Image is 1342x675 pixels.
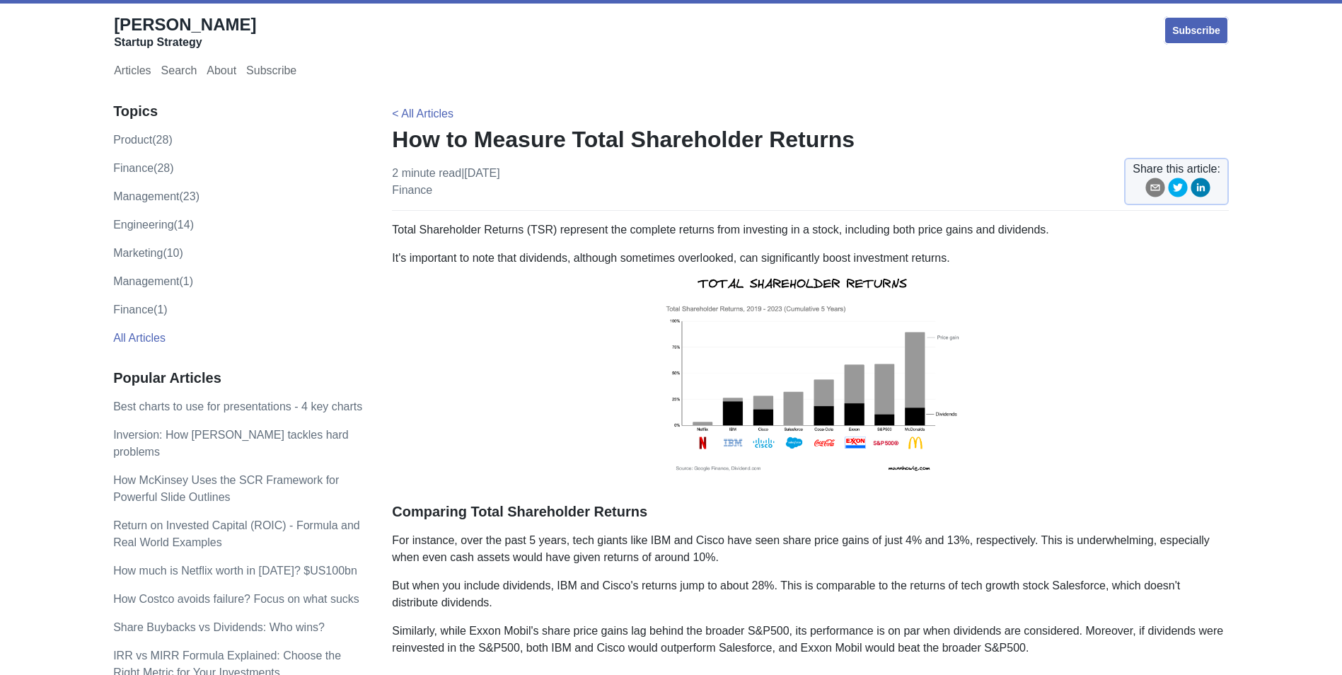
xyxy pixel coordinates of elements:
a: Share Buybacks vs Dividends: Who wins? [113,621,325,633]
p: Similarly, while Exxon Mobil's share price gains lag behind the broader S&P500, its performance i... [392,623,1229,657]
a: < All Articles [392,108,453,120]
a: How McKinsey Uses the SCR Framework for Powerful Slide Outlines [113,474,339,503]
a: How Costco avoids failure? Focus on what sucks [113,593,359,605]
p: It's important to note that dividends, although sometimes overlooked, can significantly boost inv... [392,250,1229,486]
h1: How to Measure Total Shareholder Returns [392,125,1229,154]
img: total-shareholder-returns [649,267,972,486]
p: For instance, over the past 5 years, tech giants like IBM and Cisco have seen share price gains o... [392,532,1229,566]
button: email [1145,178,1165,202]
a: All Articles [113,332,166,344]
a: finance [392,184,432,196]
a: Subscribe [246,64,296,80]
button: twitter [1168,178,1188,202]
a: About [207,64,236,80]
a: marketing(10) [113,247,183,259]
div: Startup Strategy [114,35,256,50]
a: Articles [114,64,151,80]
a: How much is Netflix worth in [DATE]? $US100bn [113,565,357,577]
a: Return on Invested Capital (ROIC) - Formula and Real World Examples [113,519,360,548]
a: Inversion: How [PERSON_NAME] tackles hard problems [113,429,349,458]
a: Best charts to use for presentations - 4 key charts [113,400,362,412]
p: Total Shareholder Returns (TSR) represent the complete returns from investing in a stock, includi... [392,221,1229,238]
a: Search [161,64,197,80]
a: finance(28) [113,162,173,174]
p: But when you include dividends, IBM and Cisco's returns jump to about 28%. This is comparable to ... [392,577,1229,611]
a: Finance(1) [113,304,167,316]
a: product(28) [113,134,173,146]
a: engineering(14) [113,219,194,231]
span: [PERSON_NAME] [114,15,256,34]
p: 2 minute read | [DATE] [392,165,499,199]
a: Management(1) [113,275,193,287]
button: linkedin [1191,178,1210,202]
a: management(23) [113,190,199,202]
span: Share this article: [1133,161,1220,178]
a: Subscribe [1164,16,1229,45]
h3: Popular Articles [113,369,362,387]
h3: Topics [113,103,362,120]
a: [PERSON_NAME]Startup Strategy [114,14,256,50]
h3: Comparing Total Shareholder Returns [392,503,1229,521]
